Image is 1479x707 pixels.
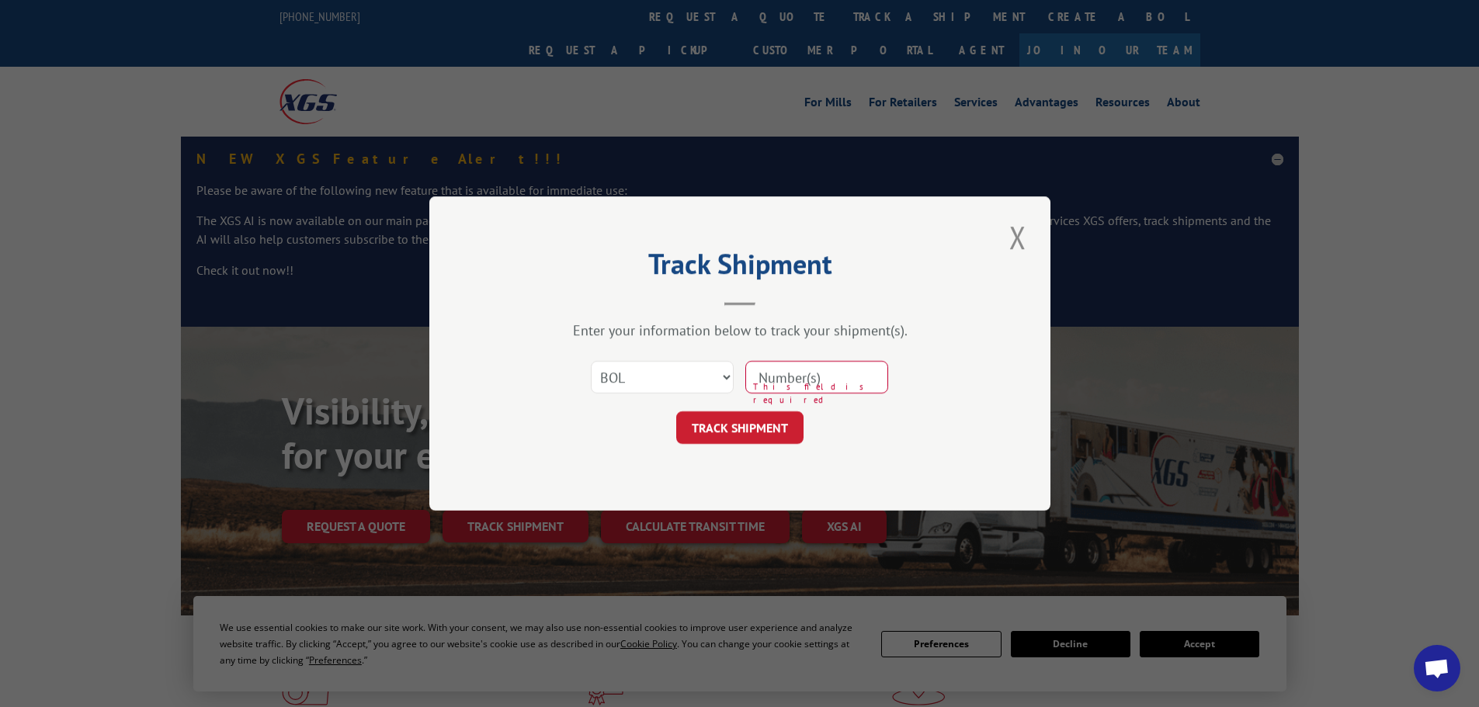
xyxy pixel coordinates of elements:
span: This field is required [753,380,888,406]
div: Enter your information below to track your shipment(s). [507,321,973,339]
button: Close modal [1005,216,1031,258]
h2: Track Shipment [507,253,973,282]
button: TRACK SHIPMENT [676,411,804,444]
a: Open chat [1414,645,1460,691]
input: Number(s) [745,361,888,393]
